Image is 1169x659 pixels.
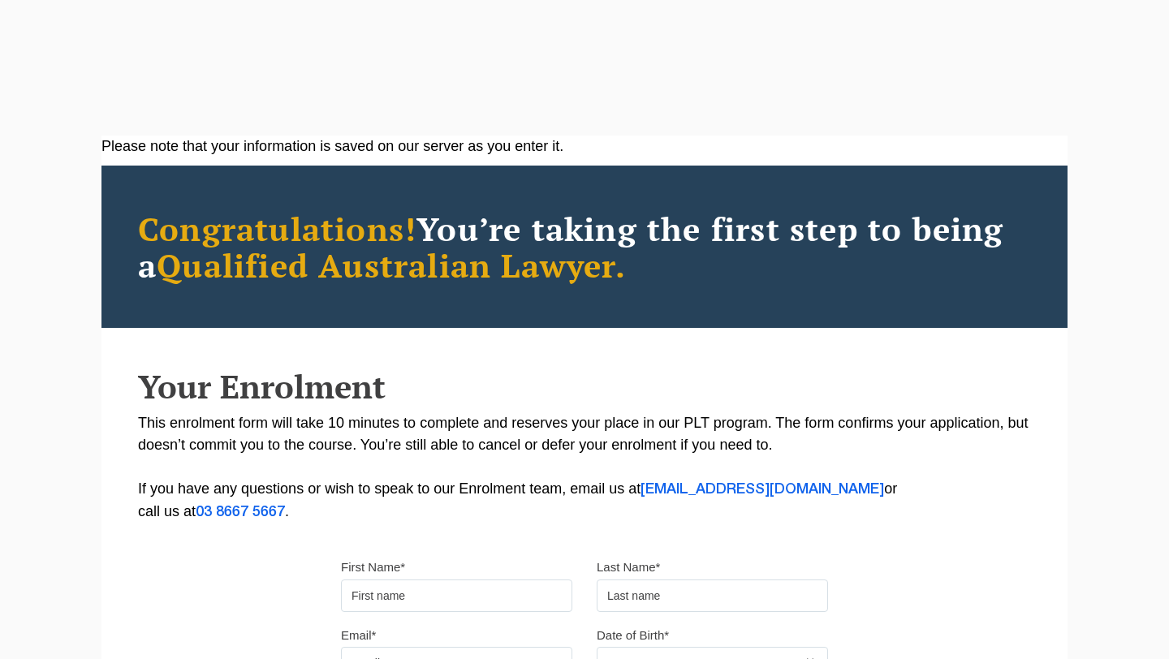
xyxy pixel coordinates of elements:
h2: Your Enrolment [138,368,1031,404]
div: Please note that your information is saved on our server as you enter it. [101,136,1068,157]
label: Email* [341,627,376,644]
h2: You’re taking the first step to being a [138,210,1031,283]
label: First Name* [341,559,405,575]
a: [EMAIL_ADDRESS][DOMAIN_NAME] [641,483,884,496]
label: Date of Birth* [597,627,669,644]
span: Congratulations! [138,207,416,250]
a: 03 8667 5667 [196,506,285,519]
span: Qualified Australian Lawyer. [157,243,626,286]
input: Last name [597,579,828,612]
input: First name [341,579,572,612]
p: This enrolment form will take 10 minutes to complete and reserves your place in our PLT program. ... [138,412,1031,523]
label: Last Name* [597,559,660,575]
